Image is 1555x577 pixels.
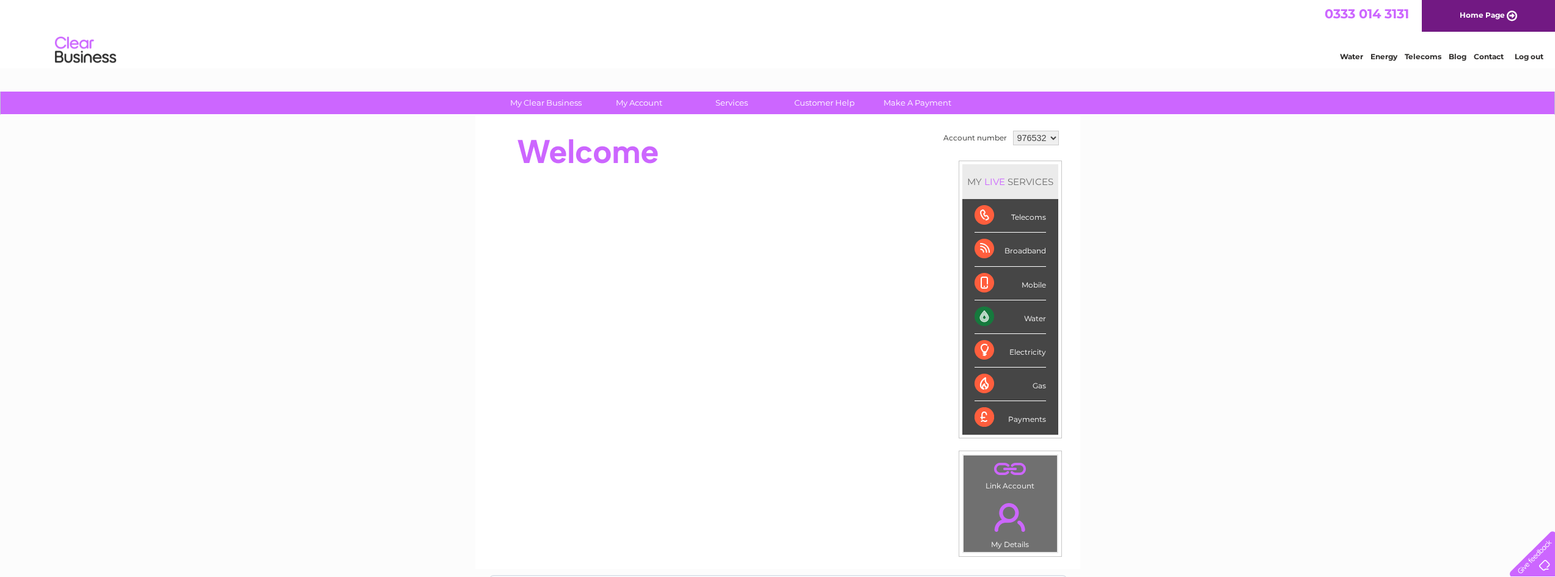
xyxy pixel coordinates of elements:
[975,300,1046,334] div: Water
[1449,52,1466,61] a: Blog
[588,92,689,114] a: My Account
[774,92,875,114] a: Customer Help
[975,334,1046,368] div: Electricity
[681,92,782,114] a: Services
[489,7,1067,59] div: Clear Business is a trading name of Verastar Limited (registered in [GEOGRAPHIC_DATA] No. 3667643...
[975,233,1046,266] div: Broadband
[940,128,1010,148] td: Account number
[975,199,1046,233] div: Telecoms
[963,455,1058,493] td: Link Account
[967,459,1054,480] a: .
[975,368,1046,401] div: Gas
[1340,52,1363,61] a: Water
[1515,52,1543,61] a: Log out
[496,92,596,114] a: My Clear Business
[1370,52,1397,61] a: Energy
[867,92,968,114] a: Make A Payment
[1474,52,1504,61] a: Contact
[1405,52,1441,61] a: Telecoms
[963,493,1058,553] td: My Details
[1325,6,1409,21] a: 0333 014 3131
[982,176,1008,187] div: LIVE
[975,401,1046,434] div: Payments
[54,32,117,69] img: logo.png
[967,496,1054,539] a: .
[962,164,1058,199] div: MY SERVICES
[975,267,1046,300] div: Mobile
